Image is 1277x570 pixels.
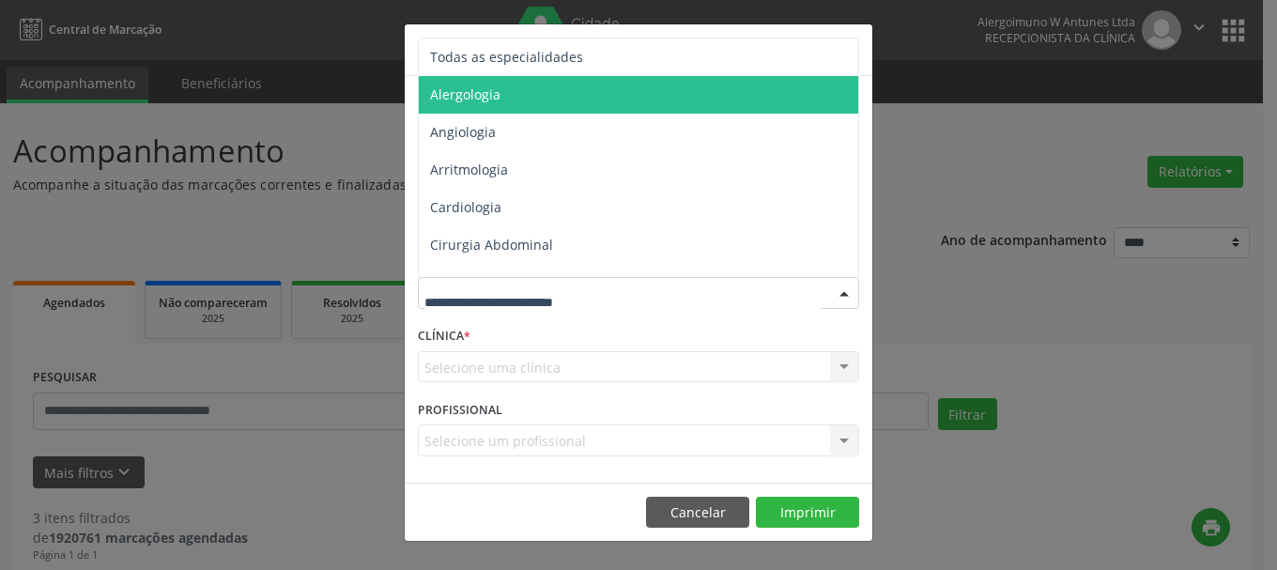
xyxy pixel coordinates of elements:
[418,395,502,424] label: PROFISSIONAL
[756,497,859,529] button: Imprimir
[430,161,508,178] span: Arritmologia
[430,123,496,141] span: Angiologia
[835,24,872,70] button: Close
[418,38,633,62] h5: Relatório de agendamentos
[646,497,749,529] button: Cancelar
[418,322,470,351] label: CLÍNICA
[430,273,546,291] span: Cirurgia Bariatrica
[430,85,500,103] span: Alergologia
[430,236,553,254] span: Cirurgia Abdominal
[430,198,501,216] span: Cardiologia
[430,48,583,66] span: Todas as especialidades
